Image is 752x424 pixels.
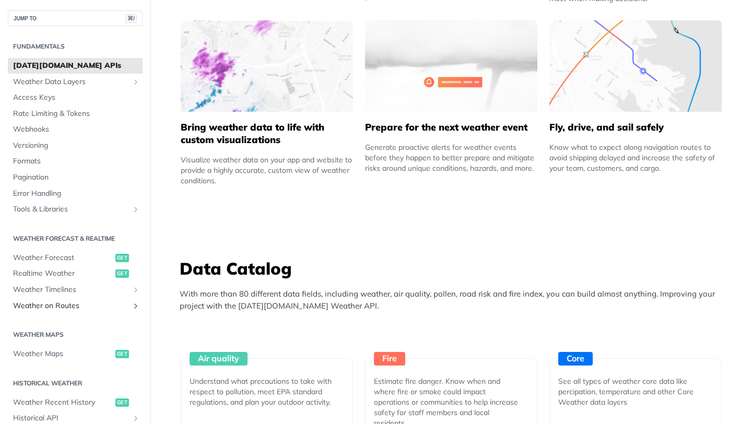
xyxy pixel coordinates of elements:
span: Realtime Weather [13,268,113,279]
h5: Fly, drive, and sail safely [549,121,722,134]
a: Weather Mapsget [8,346,143,362]
button: Show subpages for Weather Data Layers [132,78,140,86]
h5: Bring weather data to life with custom visualizations [181,121,353,146]
span: get [115,398,129,407]
span: Error Handling [13,189,140,199]
div: Generate proactive alerts for weather events before they happen to better prepare and mitigate ri... [365,142,537,173]
a: Error Handling [8,186,143,202]
h5: Prepare for the next weather event [365,121,537,134]
img: 4463876-group-4982x.svg [181,20,353,112]
a: Tools & LibrariesShow subpages for Tools & Libraries [8,202,143,217]
a: [DATE][DOMAIN_NAME] APIs [8,58,143,74]
a: Rate Limiting & Tokens [8,106,143,122]
div: See all types of weather core data like percipation, temperature and other Core Weather data layers [558,376,704,407]
span: Tools & Libraries [13,204,129,215]
h2: Fundamentals [8,42,143,51]
span: get [115,350,129,358]
span: get [115,254,129,262]
button: Show subpages for Historical API [132,414,140,422]
a: Versioning [8,138,143,154]
span: Weather Maps [13,349,113,359]
h2: Historical Weather [8,379,143,388]
span: Weather on Routes [13,301,129,311]
h3: Data Catalog [180,257,728,280]
span: [DATE][DOMAIN_NAME] APIs [13,61,140,71]
div: Visualize weather data on your app and website to provide a highly accurate, custom view of weath... [181,155,353,186]
h2: Weather Maps [8,330,143,339]
button: Show subpages for Weather on Routes [132,302,140,310]
div: Understand what precautions to take with respect to pollution, meet EPA standard regulations, and... [190,376,336,407]
span: Versioning [13,140,140,151]
span: Weather Data Layers [13,77,129,87]
p: With more than 80 different data fields, including weather, air quality, pollen, road risk and fi... [180,288,728,312]
button: Show subpages for Weather Timelines [132,286,140,294]
span: Webhooks [13,124,140,135]
a: Weather on RoutesShow subpages for Weather on Routes [8,298,143,314]
button: Show subpages for Tools & Libraries [132,205,140,214]
img: 994b3d6-mask-group-32x.svg [549,20,722,112]
span: Weather Forecast [13,253,113,263]
button: JUMP TO⌘/ [8,10,143,26]
span: Historical API [13,413,129,423]
span: Rate Limiting & Tokens [13,109,140,119]
div: Fire [374,352,405,366]
a: Pagination [8,170,143,185]
a: Webhooks [8,122,143,137]
a: Access Keys [8,90,143,105]
span: Pagination [13,172,140,183]
a: Weather Forecastget [8,250,143,266]
span: Weather Recent History [13,397,113,408]
a: Realtime Weatherget [8,266,143,281]
a: Weather Data LayersShow subpages for Weather Data Layers [8,74,143,90]
img: 2c0a313-group-496-12x.svg [365,20,537,112]
a: Weather Recent Historyget [8,395,143,410]
h2: Weather Forecast & realtime [8,234,143,243]
span: get [115,269,129,278]
div: Know what to expect along navigation routes to avoid shipping delayed and increase the safety of ... [549,142,722,173]
span: ⌘/ [125,14,137,23]
a: Weather TimelinesShow subpages for Weather Timelines [8,282,143,298]
span: Formats [13,156,140,167]
div: Core [558,352,593,366]
a: Formats [8,154,143,169]
span: Access Keys [13,92,140,103]
div: Air quality [190,352,248,366]
span: Weather Timelines [13,285,129,295]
